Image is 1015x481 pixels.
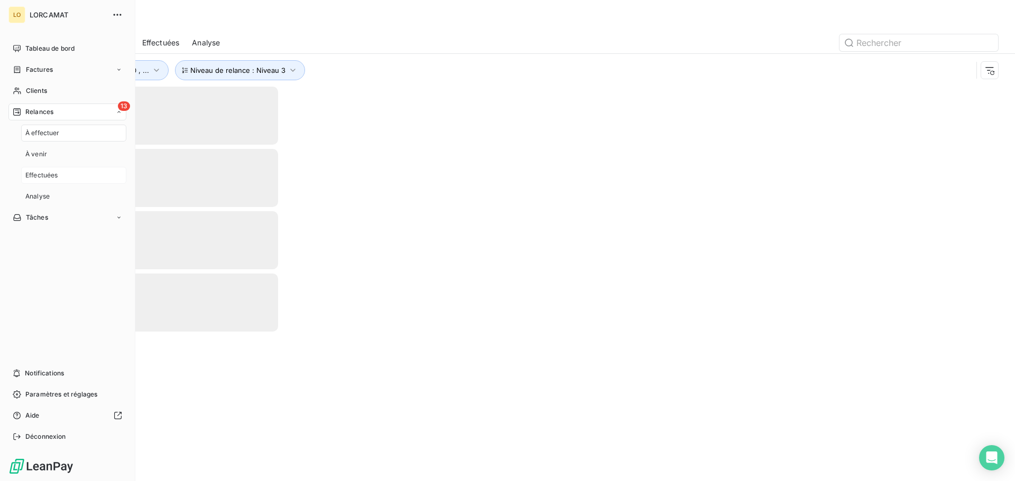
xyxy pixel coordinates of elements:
span: À venir [25,149,47,159]
a: Aide [8,407,126,424]
span: Déconnexion [25,432,66,441]
span: Aide [25,411,40,420]
button: Niveau de relance : Niveau 3 [175,60,305,80]
span: Niveau de relance : Niveau 3 [190,66,285,74]
span: À effectuer [25,128,60,138]
span: Factures [26,65,53,74]
span: Analyse [25,192,50,201]
span: Notifications [25,369,64,378]
div: Open Intercom Messenger [979,445,1004,470]
span: Clients [26,86,47,96]
div: LO [8,6,25,23]
span: 13 [118,101,130,111]
img: Logo LeanPay [8,458,74,475]
span: Tableau de bord [25,44,75,53]
span: Paramètres et réglages [25,390,97,399]
span: Effectuées [142,37,180,48]
span: LORCAMAT [30,11,106,19]
span: Tâches [26,213,48,222]
span: Analyse [192,37,220,48]
span: Effectuées [25,171,58,180]
input: Rechercher [839,34,998,51]
span: Relances [25,107,53,117]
